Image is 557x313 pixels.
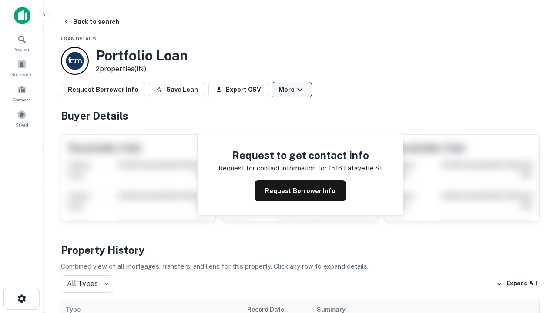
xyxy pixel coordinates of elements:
h3: Portfolio Loan [96,47,188,64]
button: Request Borrower Info [61,82,145,97]
span: Loan Details [61,36,96,41]
button: Back to search [59,14,123,30]
p: 1516 lafayette st [329,163,382,173]
button: Request Borrower Info [255,180,346,201]
p: Combined view of all mortgages, transfers, and liens for this property. Click any row to expand d... [61,261,540,272]
img: capitalize-icon.png [14,7,30,24]
a: Search [3,31,41,54]
button: Expand All [494,277,540,290]
button: Save Loan [149,82,205,97]
span: Saved [16,121,28,128]
h4: Request to get contact info [218,147,382,163]
span: Contacts [13,96,30,103]
a: Saved [3,107,41,130]
div: All Types [61,275,113,293]
p: 2 properties (IN) [96,64,188,74]
iframe: Chat Widget [513,216,557,257]
span: Borrowers [11,71,32,78]
button: More [272,82,312,97]
a: Borrowers [3,56,41,80]
h4: Property History [61,242,540,258]
button: Export CSV [208,82,268,97]
a: Contacts [3,81,41,105]
span: Search [15,46,29,53]
p: Request for contact information for [218,163,327,173]
h4: Buyer Details [61,108,540,123]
